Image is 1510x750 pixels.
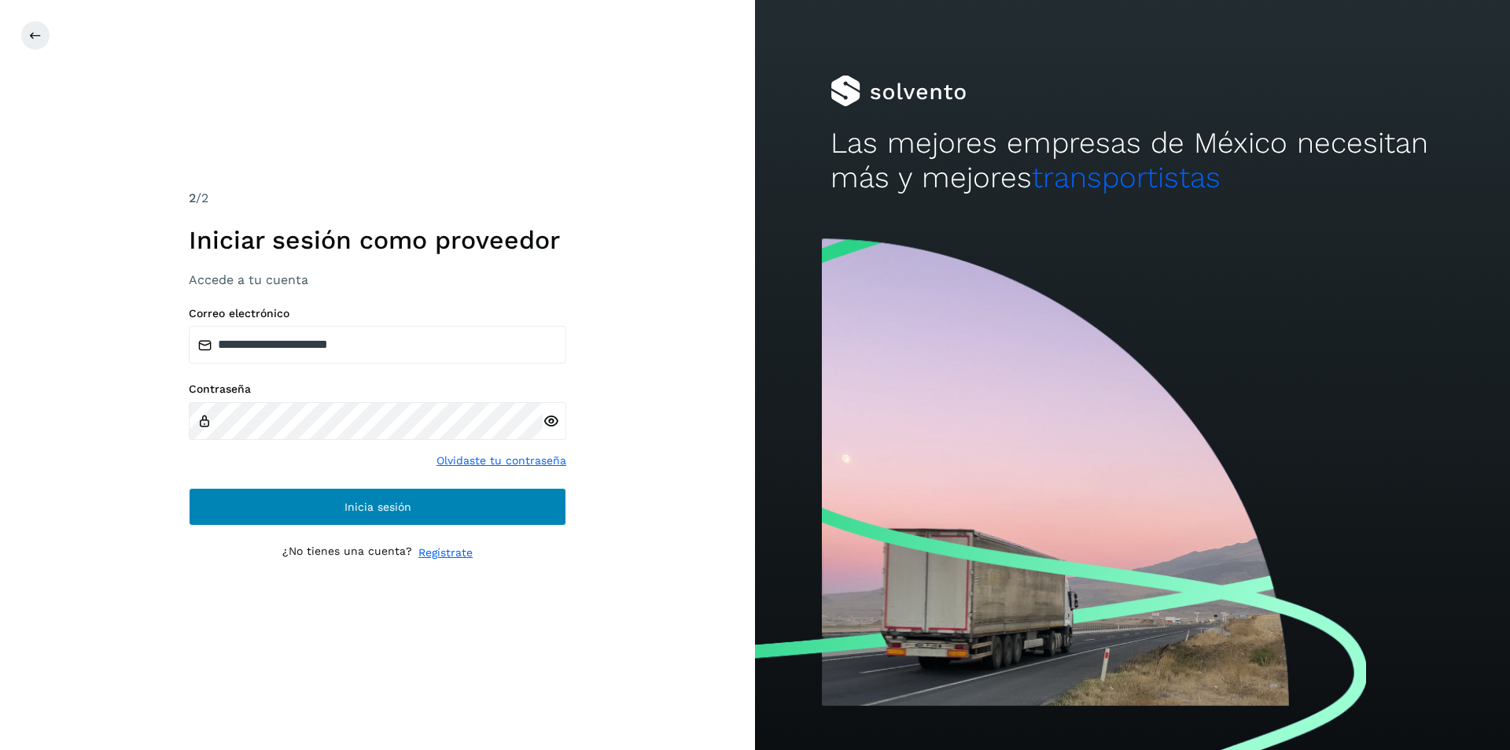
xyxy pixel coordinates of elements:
a: Olvidaste tu contraseña [436,453,566,469]
p: ¿No tienes una cuenta? [282,545,412,561]
label: Correo electrónico [189,307,566,320]
h2: Las mejores empresas de México necesitan más y mejores [830,126,1434,196]
span: transportistas [1032,161,1221,194]
label: Contraseña [189,382,566,396]
div: /2 [189,189,566,208]
h1: Iniciar sesión como proveedor [189,225,566,255]
button: Inicia sesión [189,488,566,526]
a: Regístrate [418,545,473,561]
span: Inicia sesión [344,501,411,512]
span: 2 [189,190,196,205]
h3: Accede a tu cuenta [189,272,566,287]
